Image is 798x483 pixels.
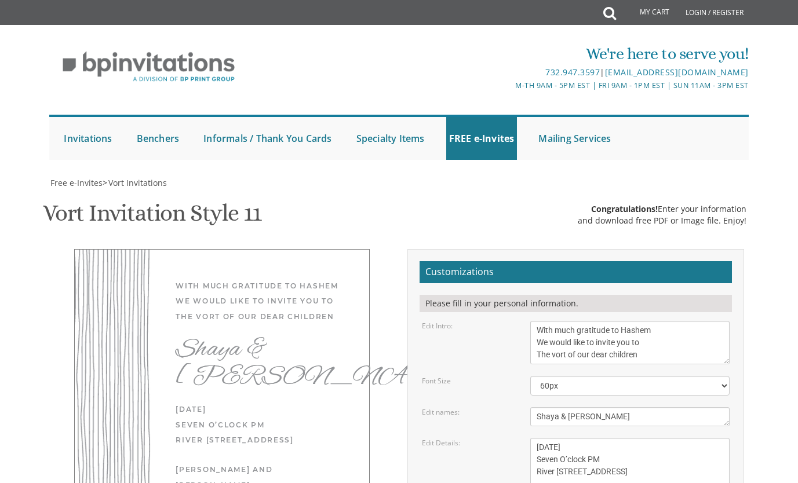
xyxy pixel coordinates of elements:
a: Informals / Thank You Cards [201,117,334,160]
a: Specialty Items [354,117,428,160]
img: BP Invitation Loft [49,43,248,91]
a: [EMAIL_ADDRESS][DOMAIN_NAME] [605,67,749,78]
div: and download free PDF or Image file. Enjoy! [578,215,746,226]
label: Edit Intro: [422,321,453,331]
label: Font Size [422,376,451,386]
a: 732.947.3597 [545,67,600,78]
span: Congratulations! [591,203,658,214]
a: Vort Invitations [107,177,167,188]
a: Benchers [134,117,183,160]
a: Mailing Services [535,117,614,160]
div: M-Th 9am - 5pm EST | Fri 9am - 1pm EST | Sun 11am - 3pm EST [283,79,748,92]
h2: Customizations [420,261,732,283]
span: Vort Invitations [108,177,167,188]
div: Please fill in your personal information. [420,295,732,312]
div: Shaya & [PERSON_NAME] [176,336,346,390]
textarea: Shaya & [PERSON_NAME] [530,407,730,426]
textarea: With much gratitude to Hashem We would like to invite you to The vort of our dear children [530,321,730,364]
span: > [103,177,167,188]
a: My Cart [615,1,677,24]
div: [DATE] Seven O’clock PM River [STREET_ADDRESS] [176,402,346,448]
a: Invitations [61,117,115,160]
div: Enter your information [578,203,746,215]
a: Free e-Invites [49,177,103,188]
div: | [283,65,748,79]
h1: Vort Invitation Style 11 [43,200,261,235]
label: Edit names: [422,407,460,417]
div: With much gratitude to Hashem We would like to invite you to The vort of our dear children [176,279,346,324]
a: FREE e-Invites [446,117,518,160]
label: Edit Details: [422,438,460,448]
span: Free e-Invites [50,177,103,188]
div: We're here to serve you! [283,42,748,65]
